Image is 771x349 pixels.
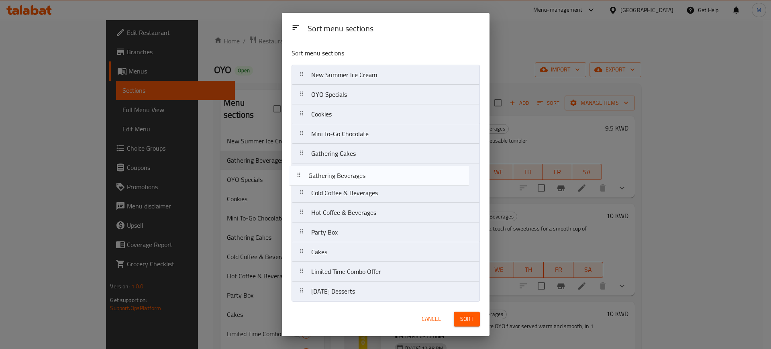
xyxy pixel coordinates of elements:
[418,312,444,327] button: Cancel
[422,314,441,324] span: Cancel
[460,314,473,324] span: Sort
[292,48,441,58] p: Sort menu sections
[454,312,480,327] button: Sort
[304,20,483,38] div: Sort menu sections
